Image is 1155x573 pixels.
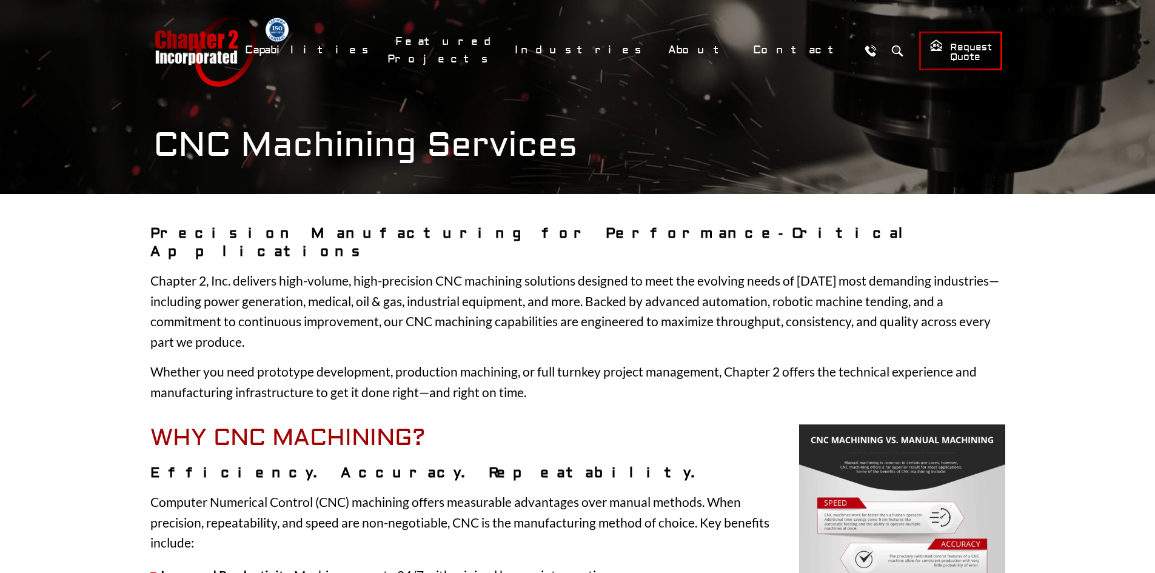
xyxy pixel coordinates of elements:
p: Computer Numerical Control (CNC) machining offers measurable advantages over manual methods. When... [150,492,1005,553]
a: Contact [745,37,854,63]
strong: Efficiency. Accuracy. Repeatability. [150,464,705,481]
a: Chapter 2 Incorporated [153,15,256,87]
strong: Precision Manufacturing for Performance-Critical Applications [150,224,916,260]
a: Featured Projects [387,28,501,72]
p: Chapter 2, Inc. delivers high-volume, high-precision CNC machining solutions designed to meet the... [150,270,1005,352]
a: Industries [507,37,654,63]
a: Request Quote [919,32,1002,70]
a: Call Us [860,39,882,62]
p: Whether you need prototype development, production machining, or full turnkey project management,... [150,361,1005,402]
a: About [660,37,739,63]
h2: Why CNC Machining? [150,424,1005,452]
button: Search [886,39,909,62]
span: Request Quote [929,39,992,64]
a: Capabilities [237,37,381,63]
h1: CNC Machining Services [153,125,1002,166]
